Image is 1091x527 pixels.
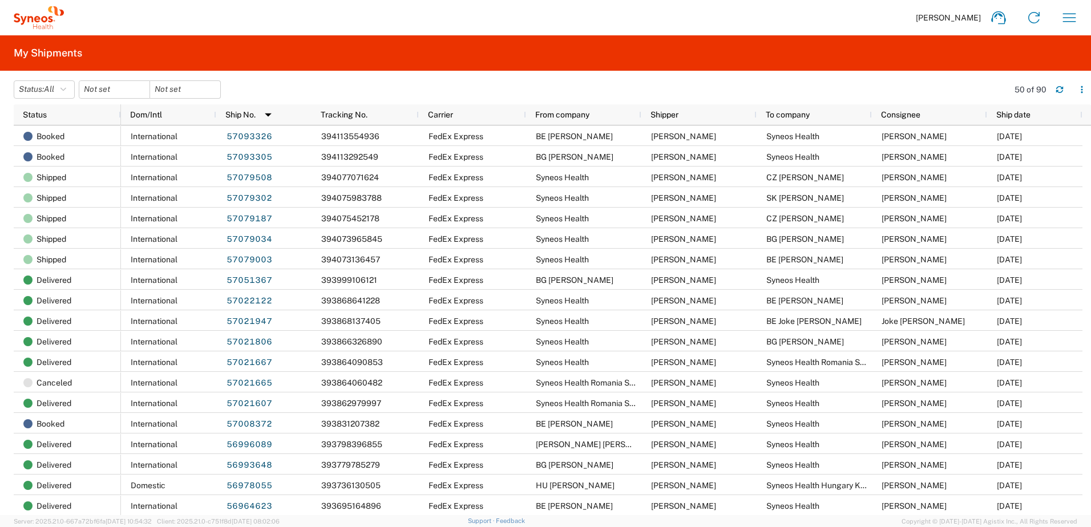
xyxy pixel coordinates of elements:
span: Shipper [650,110,678,119]
span: Zsolt Varga [882,440,947,449]
span: Ship date [996,110,1031,119]
a: 57022122 [226,291,273,310]
span: International [131,460,177,469]
span: Tracking No. [321,110,367,119]
span: 10/06/2025 [997,337,1022,346]
span: Zsolt Varga [882,378,947,387]
input: Not set [79,81,149,98]
span: Michal Chovan [882,193,947,202]
span: International [131,419,177,428]
span: Georgi Lalev [882,234,947,244]
span: 10/08/2025 [997,275,1022,285]
span: 393864060482 [321,378,382,387]
span: Syneos Health [536,317,589,326]
span: Carrier [428,110,453,119]
span: Shipped [37,167,66,188]
button: Status:All [14,80,75,99]
span: Syneos Health [536,193,589,202]
input: Not set [150,81,220,98]
span: Copyright © [DATE]-[DATE] Agistix Inc., All Rights Reserved [902,516,1077,526]
a: 57093305 [226,148,273,166]
span: FedEx Express [429,460,483,469]
span: Delivered [37,434,71,455]
span: International [131,234,177,244]
span: Frank Stessens [651,419,716,428]
a: 57079508 [226,168,273,187]
span: FedEx Express [429,358,483,367]
span: HU Diana Laczko [536,481,615,490]
span: All [44,84,54,94]
span: Ship No. [225,110,256,119]
span: [DATE] 10:54:32 [106,518,152,525]
a: 56996089 [226,435,273,453]
span: 10/07/2025 [997,399,1022,408]
span: Delivered [37,290,71,311]
span: Syneos Health [766,460,819,469]
span: 10/10/2025 [997,193,1022,202]
span: [DATE] 08:02:06 [232,518,280,525]
span: FedEx Express [429,255,483,264]
span: 10/10/2025 [997,255,1022,264]
span: 393736130505 [321,481,381,490]
span: Delivered [37,455,71,475]
span: 393831207382 [321,419,379,428]
span: Booked [37,126,64,147]
span: Zsolt Varga [882,399,947,408]
span: Syneos Health [766,399,819,408]
span: Irina Chirpisizu [651,399,716,408]
span: Dom/Intl [130,110,162,119]
span: [PERSON_NAME] [916,13,981,23]
span: 10/02/2025 [997,440,1022,449]
span: International [131,255,177,264]
span: 394073136457 [321,255,380,264]
span: International [131,214,177,223]
span: Delivered [37,331,71,352]
a: 57021947 [226,312,273,330]
span: Syneos Health [536,173,589,182]
span: 393779785279 [321,460,380,469]
span: From company [535,110,589,119]
span: Zsolt Varga [882,152,947,161]
span: International [131,358,177,367]
span: Syneos Health Romania S.R.L [536,399,643,408]
span: Canceled [37,372,72,393]
span: Shipped [37,188,66,208]
span: Zsolt Varga [882,132,947,141]
span: International [131,193,177,202]
span: Mitko Dimitrov [882,337,947,346]
span: Syneos Health [766,501,819,510]
span: FedEx Express [429,173,483,182]
span: 10/06/2025 [997,378,1022,387]
span: Delivered [37,393,71,414]
span: 394113554936 [321,132,379,141]
span: BG Mitko Dimitrov [766,337,844,346]
span: Zsolt Varga [882,460,947,469]
span: FedEx Express [429,317,483,326]
span: Booked [37,414,64,434]
span: Diana Laczko [651,481,716,490]
span: Kevin Van Laethem [882,296,947,305]
span: 09/30/2025 [997,481,1022,490]
span: Shipped [37,208,66,229]
a: 57021607 [226,394,273,412]
span: FedEx Express [429,296,483,305]
span: 394077071624 [321,173,379,182]
span: 393864090853 [321,358,383,367]
span: International [131,337,177,346]
span: FedEx Express [429,275,483,285]
span: Syneos Health [536,358,589,367]
span: Zsolt Varga [651,173,716,182]
span: Delivered [37,270,71,290]
span: Delivered [37,352,71,372]
span: 10/03/2025 [997,419,1022,428]
a: 57079003 [226,250,273,269]
span: Domestic [131,481,165,490]
span: 10/10/2025 [997,173,1022,182]
span: BG Georgi Lalev [766,234,844,244]
a: 56978055 [226,476,273,494]
span: FedEx Express [429,378,483,387]
span: 394113292549 [321,152,378,161]
span: Server: 2025.21.0-667a72bf6fa [14,518,152,525]
span: 393862979997 [321,399,381,408]
span: Syneos Health [536,234,589,244]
